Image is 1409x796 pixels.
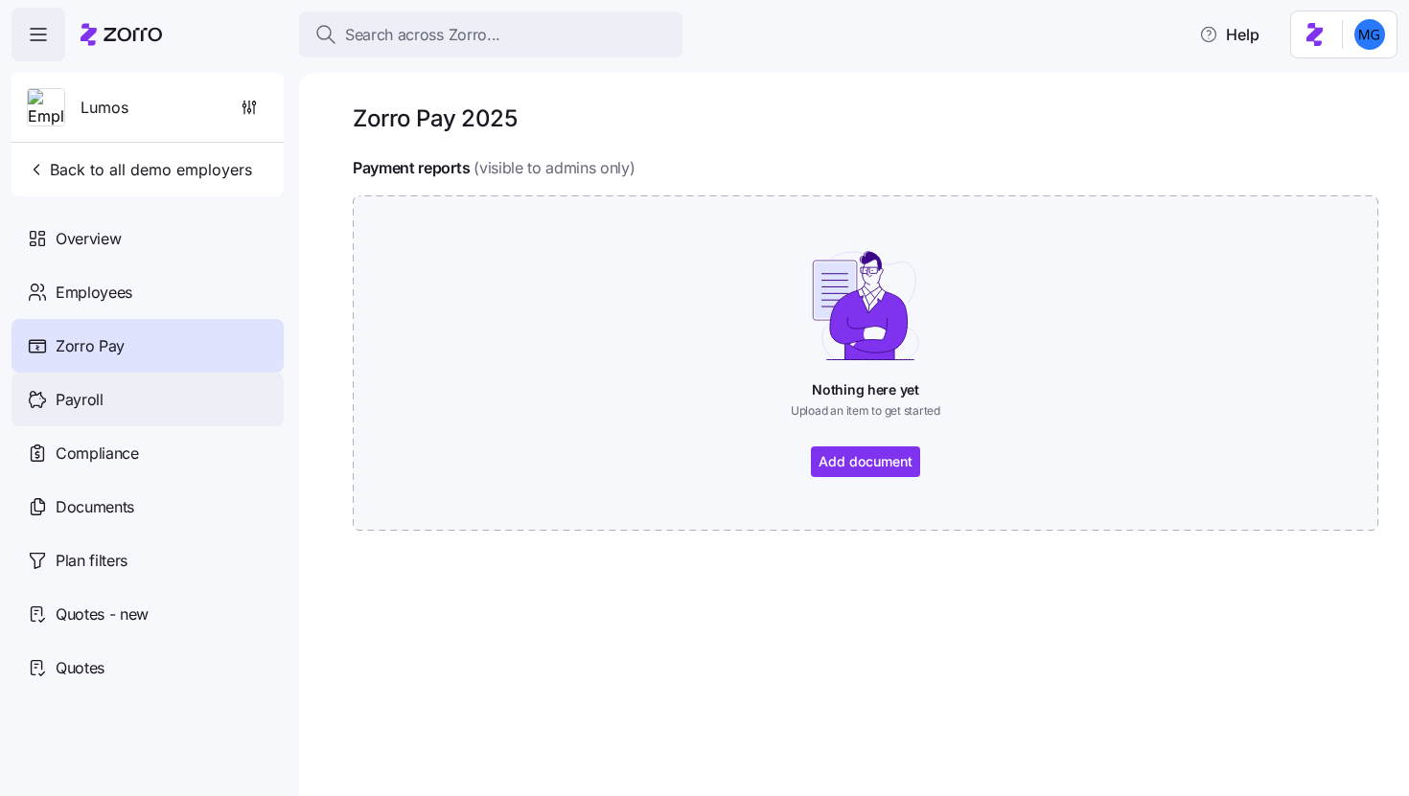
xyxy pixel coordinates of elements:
button: Search across Zorro... [299,11,682,57]
a: Overview [12,212,284,265]
button: Help [1184,15,1275,54]
span: Compliance [56,442,139,466]
a: Zorro Pay [12,319,284,373]
a: Documents [12,480,284,534]
h4: Payment reports [353,157,470,179]
span: Plan filters [56,549,127,573]
span: Quotes - new [56,603,149,626]
span: Search across Zorro... [345,23,500,47]
button: Back to all demo employers [19,150,260,189]
span: Payroll [56,388,104,412]
a: Compliance [12,426,284,480]
a: Payroll [12,373,284,426]
span: Employees [56,281,132,305]
span: Help [1199,23,1259,46]
span: Zorro Pay [56,334,125,358]
img: 61c362f0e1d336c60eacb74ec9823875 [1354,19,1385,50]
h1: Zorro Pay 2025 [353,103,517,133]
span: (visible to admins only) [474,156,635,180]
img: Employer logo [28,89,64,127]
span: Overview [56,227,121,251]
span: Back to all demo employers [27,158,252,181]
a: Quotes - new [12,587,284,641]
a: Employees [12,265,284,319]
span: Documents [56,495,134,519]
span: Lumos [81,96,128,120]
span: Quotes [56,656,104,680]
a: Plan filters [12,534,284,587]
a: Quotes [12,641,284,694]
